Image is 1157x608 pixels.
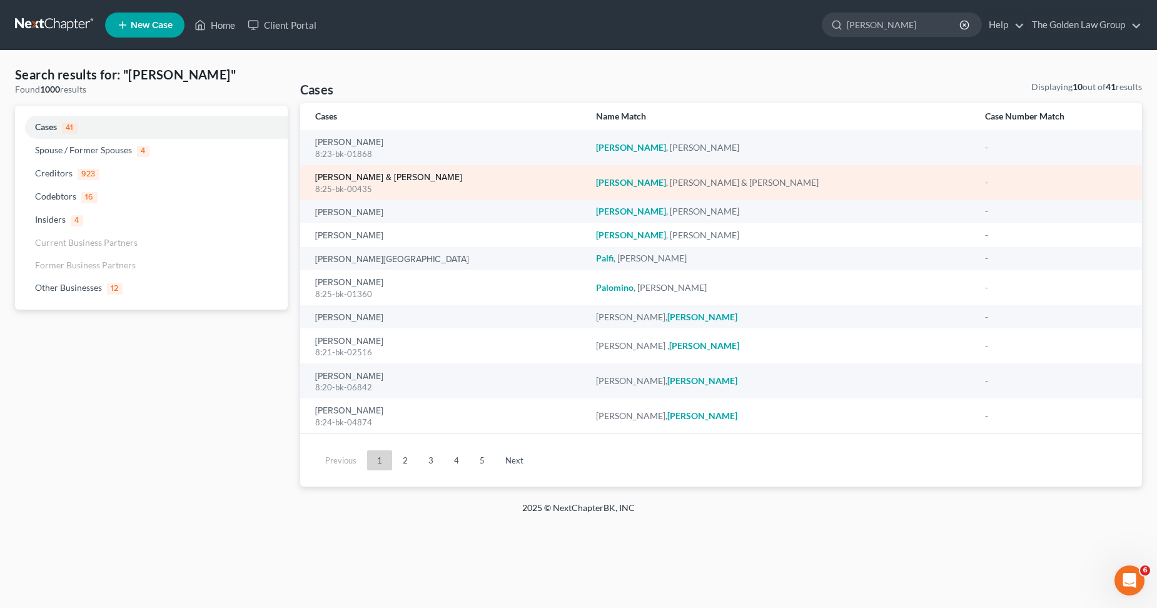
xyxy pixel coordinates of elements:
[596,229,964,241] div: , [PERSON_NAME]
[62,123,78,134] span: 41
[367,450,392,470] a: 1
[1114,565,1144,595] iframe: Intercom live chat
[35,237,138,248] span: Current Business Partners
[985,340,1127,352] div: -
[315,372,383,381] a: [PERSON_NAME]
[985,375,1127,387] div: -
[40,84,60,94] strong: 1000
[315,337,383,346] a: [PERSON_NAME]
[596,340,964,352] div: [PERSON_NAME] ,
[667,375,737,386] em: [PERSON_NAME]
[596,177,666,188] em: [PERSON_NAME]
[315,288,577,300] div: 8:25-bk-01360
[985,252,1127,265] div: -
[315,382,577,393] div: 8:20-bk-06842
[81,192,98,203] span: 16
[15,185,288,208] a: Codebtors16
[15,162,288,185] a: Creditors923
[315,183,577,195] div: 8:25-bk-00435
[596,281,964,294] div: , [PERSON_NAME]
[15,208,288,231] a: Insiders4
[315,148,577,160] div: 8:23-bk-01868
[300,103,587,130] th: Cases
[470,450,495,470] a: 5
[300,81,334,98] h4: Cases
[975,103,1142,130] th: Case Number Match
[596,230,666,240] em: [PERSON_NAME]
[596,206,666,216] em: [PERSON_NAME]
[983,14,1024,36] a: Help
[35,144,132,155] span: Spouse / Former Spouses
[15,66,288,83] h4: Search results for: "[PERSON_NAME]"
[15,231,288,254] a: Current Business Partners
[985,410,1127,422] div: -
[315,255,469,264] a: [PERSON_NAME][GEOGRAPHIC_DATA]
[1026,14,1141,36] a: The Golden Law Group
[985,311,1127,323] div: -
[131,21,173,30] span: New Case
[35,121,57,132] span: Cases
[137,146,149,157] span: 4
[35,168,73,178] span: Creditors
[596,142,666,153] em: [PERSON_NAME]
[985,141,1127,154] div: -
[847,13,961,36] input: Search by name...
[15,116,288,139] a: Cases41
[495,450,533,470] a: Next
[15,254,288,276] a: Former Business Partners
[444,450,469,470] a: 4
[596,375,964,387] div: [PERSON_NAME],
[1106,81,1116,92] strong: 41
[315,347,577,358] div: 8:21-bk-02516
[586,103,974,130] th: Name Match
[596,311,964,323] div: [PERSON_NAME],
[667,312,737,322] em: [PERSON_NAME]
[188,14,241,36] a: Home
[71,215,83,226] span: 4
[315,208,383,217] a: [PERSON_NAME]
[35,282,102,293] span: Other Businesses
[222,502,935,524] div: 2025 © NextChapterBK, INC
[315,173,462,182] a: [PERSON_NAME] & [PERSON_NAME]
[985,281,1127,294] div: -
[1073,81,1083,92] strong: 10
[1140,565,1150,575] span: 6
[596,253,614,263] em: Palfi
[241,14,323,36] a: Client Portal
[596,205,964,218] div: , [PERSON_NAME]
[15,139,288,162] a: Spouse / Former Spouses4
[315,417,577,428] div: 8:24-bk-04874
[985,205,1127,218] div: -
[35,214,66,225] span: Insiders
[315,231,383,240] a: [PERSON_NAME]
[315,138,383,147] a: [PERSON_NAME]
[35,191,76,201] span: Codebtors
[418,450,443,470] a: 3
[15,83,288,96] div: Found results
[107,283,123,295] span: 12
[1031,81,1142,93] div: Displaying out of results
[315,407,383,415] a: [PERSON_NAME]
[15,276,288,300] a: Other Businesses12
[315,313,383,322] a: [PERSON_NAME]
[669,340,739,351] em: [PERSON_NAME]
[596,282,634,293] em: Palomino
[667,410,737,421] em: [PERSON_NAME]
[315,278,383,287] a: [PERSON_NAME]
[985,176,1127,189] div: -
[596,176,964,189] div: , [PERSON_NAME] & [PERSON_NAME]
[393,450,418,470] a: 2
[596,141,964,154] div: , [PERSON_NAME]
[35,260,136,270] span: Former Business Partners
[596,252,964,265] div: , [PERSON_NAME]
[596,410,964,422] div: [PERSON_NAME],
[78,169,99,180] span: 923
[985,229,1127,241] div: -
